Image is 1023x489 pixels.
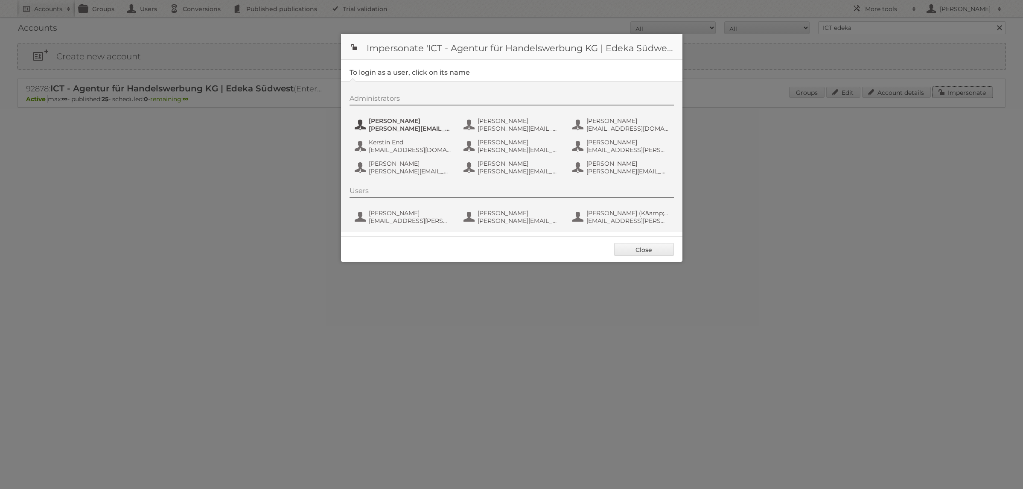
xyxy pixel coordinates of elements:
span: [PERSON_NAME] [369,117,452,125]
span: [PERSON_NAME][EMAIL_ADDRESS][PERSON_NAME][DOMAIN_NAME] [478,217,560,225]
h1: Impersonate 'ICT - Agentur für Handelswerbung KG | Edeka Südwest' [341,34,682,60]
span: Kerstin End [369,138,452,146]
span: [PERSON_NAME] [369,209,452,217]
button: Kerstin End [EMAIL_ADDRESS][DOMAIN_NAME] [354,138,454,155]
span: [EMAIL_ADDRESS][DOMAIN_NAME] [586,125,669,132]
span: [PERSON_NAME][EMAIL_ADDRESS][PERSON_NAME][DOMAIN_NAME] [369,167,452,175]
span: [PERSON_NAME] (K&amp;D) [586,209,669,217]
span: [PERSON_NAME][EMAIL_ADDRESS][PERSON_NAME][DOMAIN_NAME] [586,167,669,175]
span: [PERSON_NAME] [478,160,560,167]
legend: To login as a user, click on its name [350,68,470,76]
span: [PERSON_NAME] [586,160,669,167]
span: [EMAIL_ADDRESS][PERSON_NAME][DOMAIN_NAME] [586,146,669,154]
span: [PERSON_NAME] [586,117,669,125]
button: [PERSON_NAME] [PERSON_NAME][EMAIL_ADDRESS][PERSON_NAME][DOMAIN_NAME] [571,159,672,176]
span: [PERSON_NAME] [478,209,560,217]
button: [PERSON_NAME] [PERSON_NAME][EMAIL_ADDRESS][PERSON_NAME][DOMAIN_NAME] [463,159,563,176]
button: [PERSON_NAME] [PERSON_NAME][EMAIL_ADDRESS][PERSON_NAME][DOMAIN_NAME] [463,208,563,225]
span: [EMAIL_ADDRESS][DOMAIN_NAME] [369,146,452,154]
button: [PERSON_NAME] [PERSON_NAME][EMAIL_ADDRESS][PERSON_NAME][DOMAIN_NAME] [354,159,454,176]
span: [EMAIL_ADDRESS][PERSON_NAME][DOMAIN_NAME] [369,217,452,225]
span: [PERSON_NAME] [369,160,452,167]
button: [PERSON_NAME] [PERSON_NAME][EMAIL_ADDRESS][PERSON_NAME][DOMAIN_NAME] [463,138,563,155]
button: [PERSON_NAME] (K&amp;D) [EMAIL_ADDRESS][PERSON_NAME][DOMAIN_NAME] [571,208,672,225]
span: [EMAIL_ADDRESS][PERSON_NAME][DOMAIN_NAME] [586,217,669,225]
span: [PERSON_NAME][EMAIL_ADDRESS][PERSON_NAME][DOMAIN_NAME] [478,146,560,154]
a: Close [614,243,674,256]
button: [PERSON_NAME] [EMAIL_ADDRESS][PERSON_NAME][DOMAIN_NAME] [571,138,672,155]
span: [PERSON_NAME] [478,117,560,125]
button: [PERSON_NAME] [EMAIL_ADDRESS][PERSON_NAME][DOMAIN_NAME] [354,208,454,225]
div: Administrators [350,94,674,105]
span: [PERSON_NAME][EMAIL_ADDRESS][PERSON_NAME][DOMAIN_NAME] [369,125,452,132]
div: Users [350,187,674,198]
button: [PERSON_NAME] [EMAIL_ADDRESS][DOMAIN_NAME] [571,116,672,133]
span: [PERSON_NAME] [478,138,560,146]
span: [PERSON_NAME][EMAIL_ADDRESS][PERSON_NAME][DOMAIN_NAME] [478,125,560,132]
button: [PERSON_NAME] [PERSON_NAME][EMAIL_ADDRESS][PERSON_NAME][DOMAIN_NAME] [463,116,563,133]
span: [PERSON_NAME] [586,138,669,146]
span: [PERSON_NAME][EMAIL_ADDRESS][PERSON_NAME][DOMAIN_NAME] [478,167,560,175]
button: [PERSON_NAME] [PERSON_NAME][EMAIL_ADDRESS][PERSON_NAME][DOMAIN_NAME] [354,116,454,133]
